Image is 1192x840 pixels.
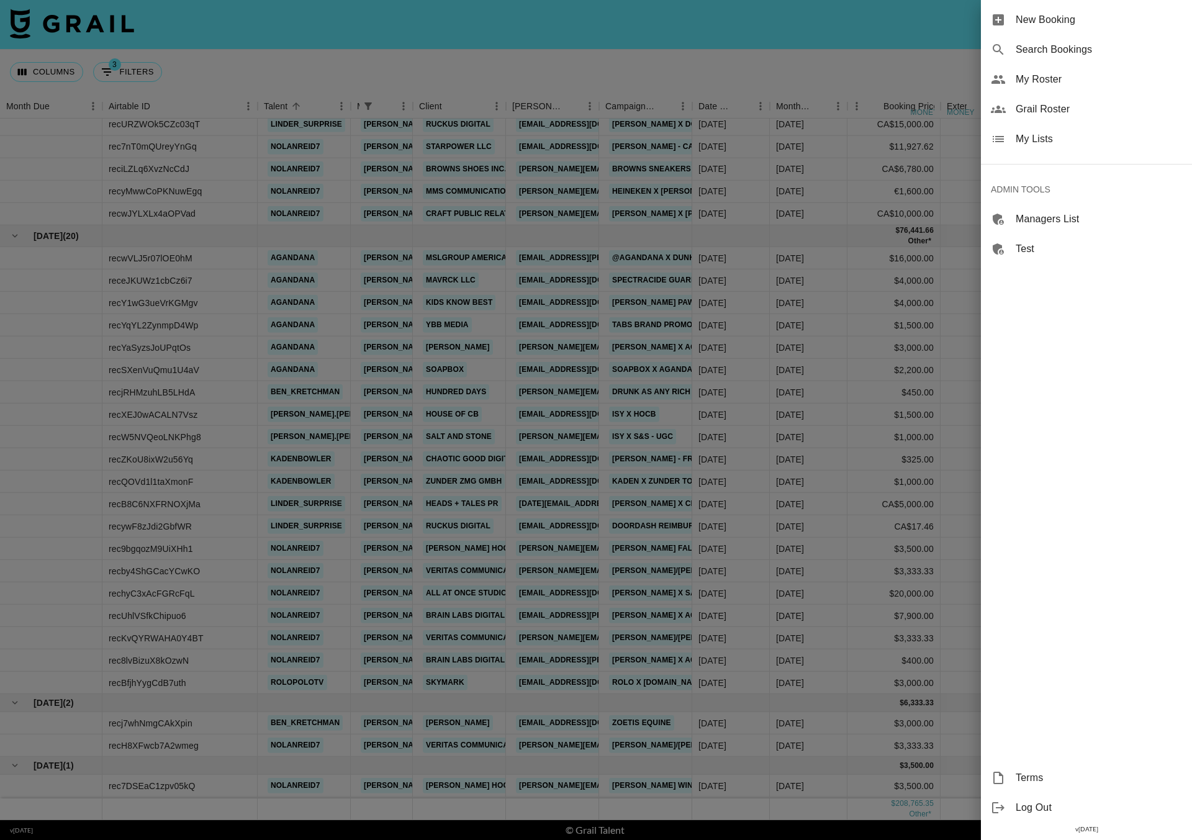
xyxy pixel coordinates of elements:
span: Managers List [1016,212,1182,227]
div: Test [981,234,1192,264]
span: New Booking [1016,12,1182,27]
div: Managers List [981,204,1192,234]
div: Search Bookings [981,35,1192,65]
span: Grail Roster [1016,102,1182,117]
span: Log Out [1016,800,1182,815]
div: Log Out [981,793,1192,823]
span: Search Bookings [1016,42,1182,57]
div: My Roster [981,65,1192,94]
span: Terms [1016,770,1182,785]
span: Test [1016,242,1182,256]
span: My Lists [1016,132,1182,147]
div: My Lists [981,124,1192,154]
div: Grail Roster [981,94,1192,124]
div: ADMIN TOOLS [981,174,1192,204]
div: New Booking [981,5,1192,35]
div: v [DATE] [981,823,1192,836]
span: My Roster [1016,72,1182,87]
div: Terms [981,763,1192,793]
